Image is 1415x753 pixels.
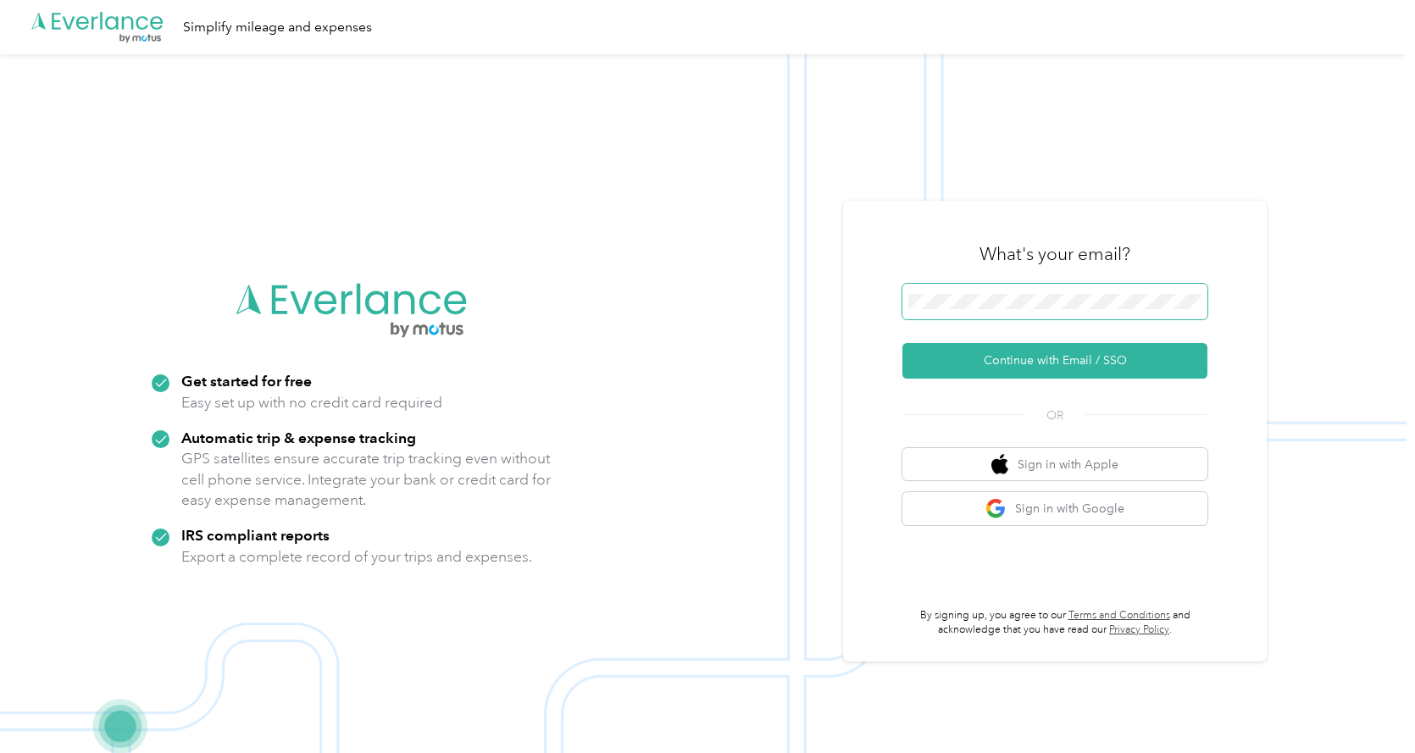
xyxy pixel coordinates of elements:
[979,242,1130,266] h3: What's your email?
[902,492,1207,525] button: google logoSign in with Google
[181,392,442,413] p: Easy set up with no credit card required
[985,498,1007,519] img: google logo
[181,372,312,390] strong: Get started for free
[1025,407,1085,424] span: OR
[183,17,372,38] div: Simplify mileage and expenses
[1109,623,1169,636] a: Privacy Policy
[902,343,1207,379] button: Continue with Email / SSO
[902,608,1207,638] p: By signing up, you agree to our and acknowledge that you have read our .
[181,448,552,511] p: GPS satellites ensure accurate trip tracking even without cell phone service. Integrate your bank...
[181,546,532,568] p: Export a complete record of your trips and expenses.
[181,429,416,446] strong: Automatic trip & expense tracking
[991,454,1008,475] img: apple logo
[1068,609,1170,622] a: Terms and Conditions
[181,526,330,544] strong: IRS compliant reports
[902,448,1207,481] button: apple logoSign in with Apple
